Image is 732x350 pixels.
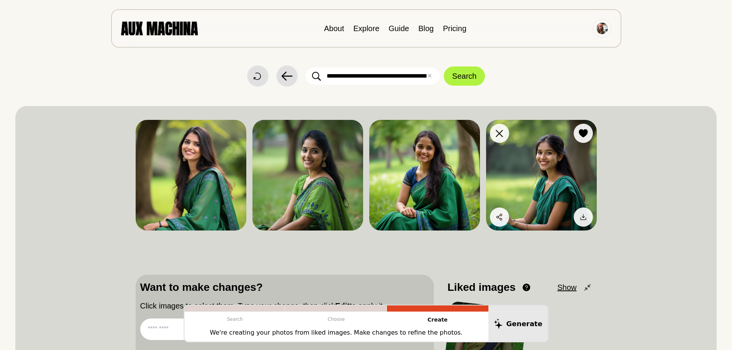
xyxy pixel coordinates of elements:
p: Create [387,312,488,328]
button: Back [276,65,298,87]
img: Search result [136,120,246,231]
p: Search [184,312,286,327]
img: Search result [252,120,363,231]
b: Edit [335,302,350,310]
a: About [324,24,344,33]
p: We're creating your photos from liked images. Make changes to refine the photos. [210,328,463,337]
a: Explore [353,24,379,33]
span: Show [557,282,576,293]
a: Guide [388,24,409,33]
p: Liked images [448,279,516,295]
a: Pricing [443,24,466,33]
p: Click images to select them. Type your change, then click to apply it. [140,300,429,312]
p: Want to make changes? [140,279,429,295]
p: Choose [285,312,387,327]
button: Show [557,282,592,293]
img: Avatar [596,23,608,34]
button: ✕ [427,71,432,81]
button: Generate [488,305,548,342]
a: Blog [418,24,434,33]
img: AUX MACHINA [121,22,198,35]
button: Search [444,66,485,86]
img: Search result [486,120,597,231]
img: Search result [369,120,480,231]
